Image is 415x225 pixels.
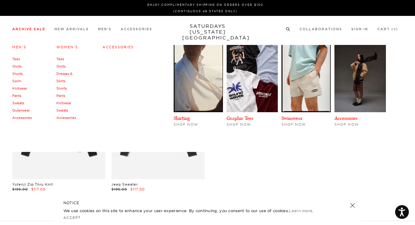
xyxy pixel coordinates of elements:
[12,72,23,76] a: Shorts
[12,64,21,68] a: Shirts
[63,208,330,214] p: We use cookies on this site to enhance your user experience. By continuing, you consent to our us...
[63,216,81,220] a: Accept
[56,101,71,105] a: Knitwear
[63,200,352,206] h5: NOTICE
[12,116,32,120] a: Accessories
[111,182,138,186] a: Jeep Sweater
[31,187,46,191] span: $117.00
[227,115,253,121] a: Graphic Tees
[111,187,127,191] span: $195.00
[12,86,27,90] a: Knitwear
[56,72,73,83] a: Dresses & Skirts
[289,208,312,213] a: Learn more
[98,28,111,31] a: Men's
[56,86,67,90] a: Shorts
[56,108,68,112] a: Sweats
[182,23,233,41] a: SATURDAYS[US_STATE][GEOGRAPHIC_DATA]
[56,116,76,120] a: Accessories
[334,115,357,121] a: Accessories
[56,94,65,98] a: Pants
[12,101,24,105] a: Sweats
[12,79,21,83] a: Swim
[56,64,66,68] a: Shirts
[174,115,190,121] a: Shirting
[12,45,26,49] a: Men's
[281,115,303,121] a: Swimwear
[55,28,89,31] a: New Arrivals
[12,182,53,186] a: Yutenji Zip Thru Knit
[103,45,134,49] a: Accessories
[130,187,145,191] span: $117.00
[12,57,20,61] a: Tees
[394,28,396,31] small: 0
[15,9,396,13] p: (Contiguous 48 States Only)
[12,108,30,112] a: Outerwear
[12,187,28,191] span: $195.00
[351,28,368,31] a: Sign In
[15,2,396,7] p: Enjoy Complimentary Shipping on Orders Over $150
[56,45,78,49] a: Women's
[377,28,398,31] a: Cart (0)
[12,28,45,31] a: Archive Sale
[12,94,21,98] a: Pants
[56,57,64,61] a: Tees
[121,28,152,31] a: Accessories
[300,28,342,31] a: Collaborations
